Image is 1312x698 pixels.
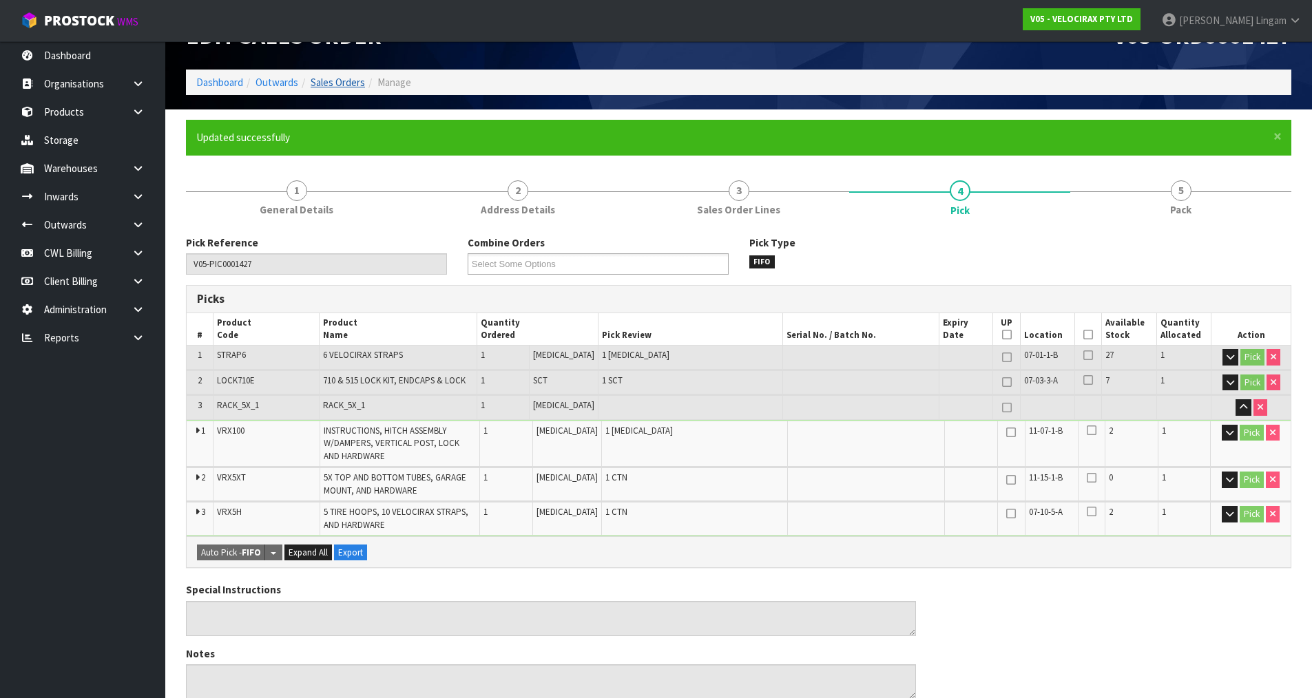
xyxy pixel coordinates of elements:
[1171,180,1191,201] span: 5
[217,399,259,411] span: RACK_5X_1
[1109,506,1113,518] span: 2
[749,235,795,250] label: Pick Type
[950,203,970,218] span: Pick
[323,374,466,386] span: 710 & 515 LOCK KIT, ENDCAPS & LOCK
[1029,425,1063,436] span: 11-07-1-B
[1105,349,1114,361] span: 27
[1021,313,1075,346] th: Location
[1240,472,1264,488] button: Pick
[533,399,594,411] span: [MEDICAL_DATA]
[198,349,202,361] span: 1
[1029,472,1063,483] span: 11-15-1-B
[311,76,365,89] a: Sales Orders
[260,202,333,217] span: General Details
[198,374,202,386] span: 2
[749,255,775,269] span: FIFO
[508,180,528,201] span: 2
[1029,506,1063,518] span: 07-10-5-A
[242,547,261,558] strong: FIFO
[1023,8,1141,30] a: V05 - VELOCIRAX PTY LTD
[1156,313,1211,346] th: Quantity Allocated
[697,202,780,217] span: Sales Order Lines
[537,472,598,483] span: [MEDICAL_DATA]
[605,425,673,436] span: 1 [MEDICAL_DATA]
[217,425,244,436] span: VRX100
[186,646,215,661] label: Notes
[284,544,332,561] button: Expand All
[201,425,205,436] span: 1
[1162,506,1166,518] span: 1
[1105,374,1110,386] span: 7
[537,425,598,436] span: [MEDICAL_DATA]
[602,349,669,361] span: 1 [MEDICAL_DATA]
[1109,472,1113,483] span: 0
[324,425,459,462] span: INSTRUCTIONS, HITCH ASSEMBLY W/DAMPERS, VERTICAL POST, LOCK AND HARDWARE
[334,544,367,561] button: Export
[483,472,488,483] span: 1
[186,582,281,597] label: Special Instructions
[993,313,1021,346] th: UP
[1024,349,1058,361] span: 07-01-1-B
[1160,349,1165,361] span: 1
[1102,313,1156,346] th: Available Stock
[198,399,202,411] span: 3
[950,180,970,201] span: 4
[196,131,290,144] span: Updated successfully
[377,76,411,89] span: Manage
[217,349,246,361] span: STRAP6
[939,313,993,346] th: Expiry Date
[602,374,623,386] span: 1 SCT
[186,235,258,250] label: Pick Reference
[21,12,38,29] img: cube-alt.png
[217,374,255,386] span: LOCK710E
[483,425,488,436] span: 1
[117,15,138,28] small: WMS
[481,349,485,361] span: 1
[217,472,246,483] span: VRX5XT
[1024,374,1058,386] span: 07-03-3-A
[1240,506,1264,522] button: Pick
[44,12,114,30] span: ProStock
[605,506,627,518] span: 1 CTN
[1162,425,1166,436] span: 1
[201,472,205,483] span: 2
[1240,425,1264,441] button: Pick
[323,349,403,361] span: 6 VELOCIRAX STRAPS
[1162,472,1166,483] span: 1
[217,506,242,518] span: VRX5H
[197,293,729,306] h3: Picks
[289,547,328,558] span: Expand All
[481,374,485,386] span: 1
[1109,425,1113,436] span: 2
[605,472,627,483] span: 1 CTN
[287,180,307,201] span: 1
[783,313,939,346] th: Serial No. / Batch No.
[196,76,243,89] a: Dashboard
[537,506,598,518] span: [MEDICAL_DATA]
[1030,13,1133,25] strong: V05 - VELOCIRAX PTY LTD
[481,202,555,217] span: Address Details
[324,506,468,530] span: 5 TIRE HOOPS, 10 VELOCIRAX STRAPS, AND HARDWARE
[187,313,214,346] th: #
[598,313,782,346] th: Pick Review
[324,472,466,496] span: 5X TOP AND BOTTOM TUBES, GARAGE MOUNT, AND HARDWARE
[1179,14,1253,27] span: [PERSON_NAME]
[477,313,598,346] th: Quantity Ordered
[533,349,594,361] span: [MEDICAL_DATA]
[533,374,548,386] span: SCT
[1256,14,1287,27] span: Lingam
[729,180,749,201] span: 3
[1160,374,1165,386] span: 1
[483,506,488,518] span: 1
[1170,202,1191,217] span: Pack
[201,506,205,518] span: 3
[481,399,485,411] span: 1
[1240,374,1264,391] button: Pick
[1240,349,1264,366] button: Pick
[256,76,298,89] a: Outwards
[320,313,477,346] th: Product Name
[1273,127,1282,146] span: ×
[1211,313,1291,346] th: Action
[468,235,545,250] label: Combine Orders
[214,313,320,346] th: Product Code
